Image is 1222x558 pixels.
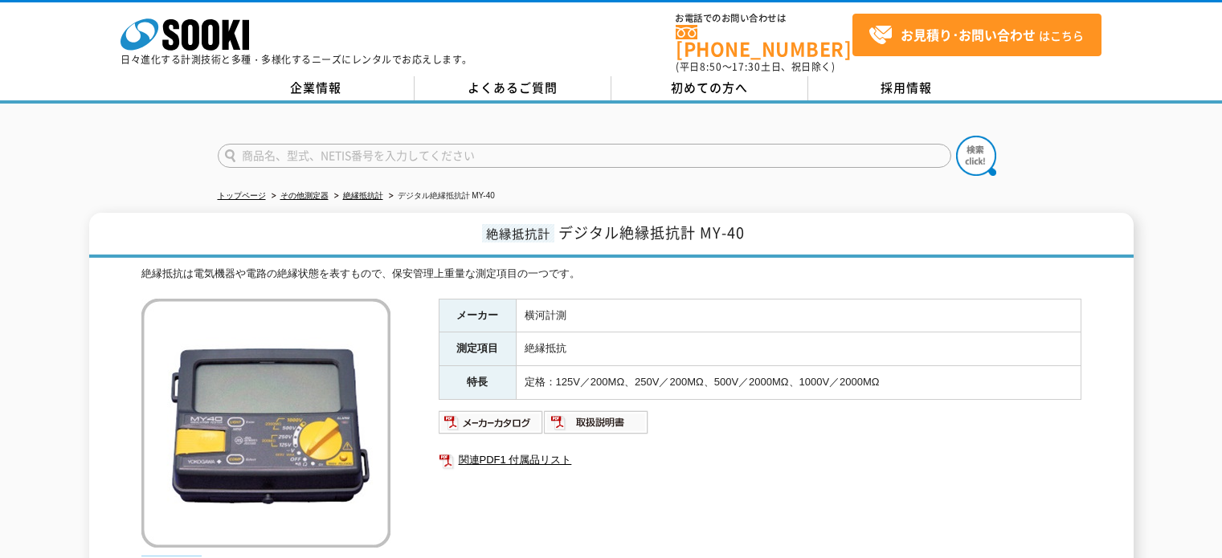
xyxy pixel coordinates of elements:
[218,144,951,168] input: 商品名、型式、NETIS番号を入力してください
[676,59,835,74] span: (平日 ～ 土日、祝日除く)
[544,420,649,432] a: 取扱説明書
[808,76,1005,100] a: 採用情報
[141,266,1081,283] div: 絶縁抵抗は電気機器や電路の絶縁状態を表すもので、保安管理上重量な測定項目の一つです。
[141,299,390,548] img: デジタル絶縁抵抗計 MY-40
[280,191,329,200] a: その他測定器
[439,420,544,432] a: メーカーカタログ
[956,136,996,176] img: btn_search.png
[516,366,1081,400] td: 定格：125V／200MΩ、250V／200MΩ、500V／2000MΩ、1000V／2000MΩ
[439,409,544,435] img: メーカーカタログ
[343,191,383,200] a: 絶縁抵抗計
[611,76,808,100] a: 初めての方へ
[439,332,516,366] th: 測定項目
[852,14,1101,56] a: お見積り･お問い合わせはこちら
[700,59,722,74] span: 8:50
[676,25,852,58] a: [PHONE_NUMBER]
[516,299,1081,332] td: 横河計測
[544,409,649,435] img: 取扱説明書
[676,14,852,23] span: お電話でのお問い合わせは
[558,222,745,243] span: デジタル絶縁抵抗計 MY-40
[439,450,1081,470] a: 関連PDF1 付属品リスト
[516,332,1081,366] td: 絶縁抵抗
[901,25,1036,44] strong: お見積り･お問い合わせ
[439,366,516,400] th: 特長
[732,59,761,74] span: 17:30
[121,55,472,64] p: 日々進化する計測技術と多種・多様化するニーズにレンタルでお応えします。
[482,224,554,242] span: 絶縁抵抗計
[439,299,516,332] th: メーカー
[868,23,1084,47] span: はこちら
[218,191,266,200] a: トップページ
[386,188,495,205] li: デジタル絶縁抵抗計 MY-40
[671,79,748,96] span: 初めての方へ
[218,76,415,100] a: 企業情報
[415,76,611,100] a: よくあるご質問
